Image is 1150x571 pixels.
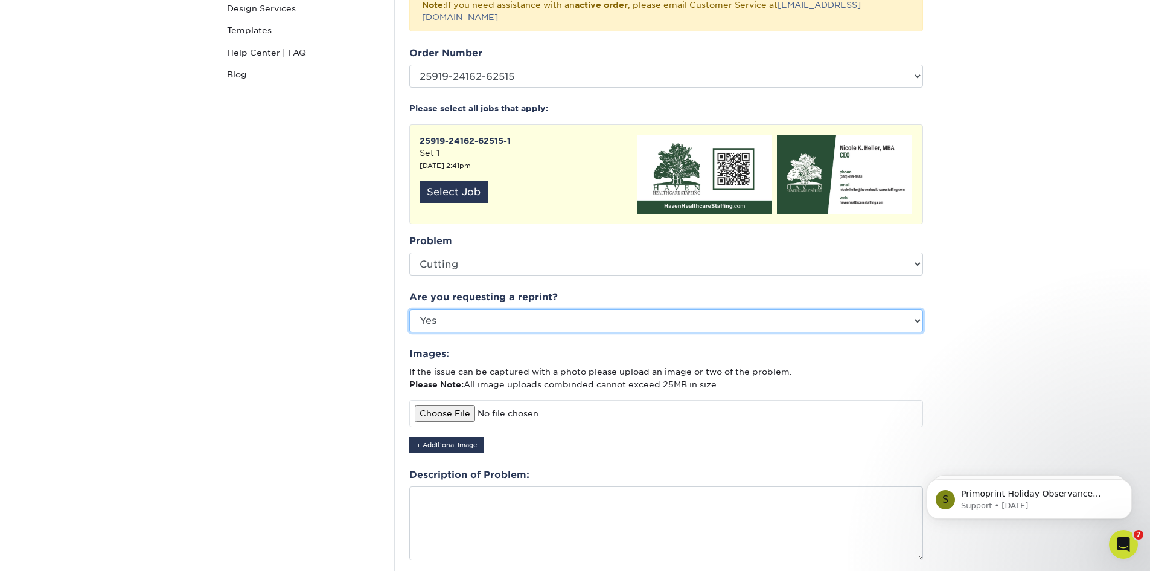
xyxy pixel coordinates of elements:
strong: 25919-24162-62515-1 [420,136,511,146]
img: 304a5bb5-ba8c-40cc-af23-4b6ab628a2df.jpg [632,135,772,214]
strong: Images: [409,348,449,360]
span: Set 1 [420,148,439,158]
a: Templates [222,19,385,41]
strong: Are you requesting a reprint? [409,291,558,303]
div: Select Job [420,181,488,203]
button: + Additional Image [409,437,484,453]
span: 7 [1134,530,1143,540]
iframe: Intercom live chat [1109,530,1138,559]
span: Primoprint Holiday Observance Please note that our customer service department will be closed [DA... [53,35,204,189]
strong: Order Number [409,47,482,59]
iframe: Intercom notifications message [909,454,1150,538]
img: e9c8a260-ef75-473d-989f-ddcd10d76bcf.jpg [772,135,912,214]
p: Message from Support, sent 15w ago [53,47,208,57]
strong: Please select all jobs that apply: [409,103,548,113]
strong: Please Note: [409,379,464,389]
strong: Problem [409,235,452,247]
strong: Description of Problem: [409,469,529,480]
small: [DATE] 2:41pm [420,162,471,170]
a: Blog [222,63,385,85]
p: If the issue can be captured with a photo please upload an image or two of the problem. All image... [409,366,923,390]
a: Help Center | FAQ [222,42,385,63]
